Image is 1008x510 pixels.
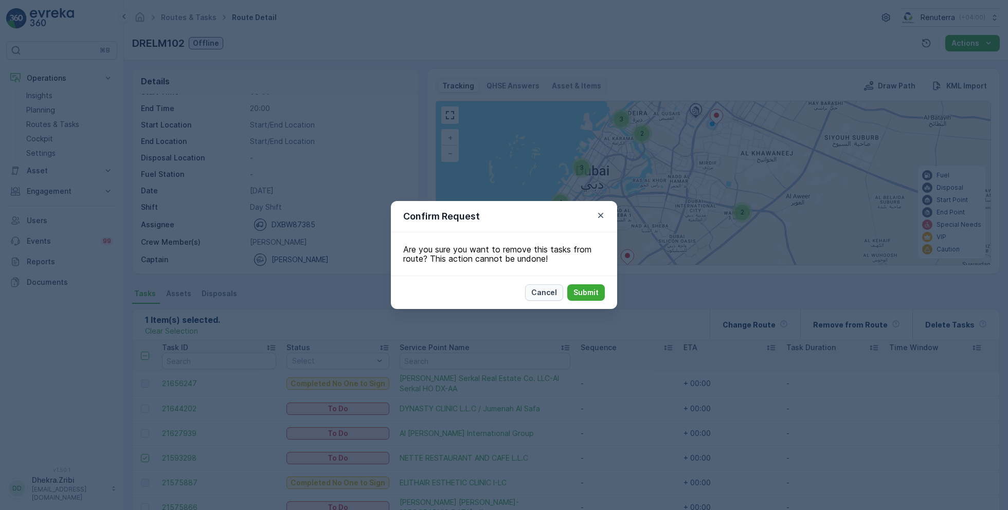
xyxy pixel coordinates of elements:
[573,287,599,298] p: Submit
[525,284,563,301] button: Cancel
[531,287,557,298] p: Cancel
[403,209,480,224] p: Confirm Request
[567,284,605,301] button: Submit
[391,232,617,276] div: Are you sure you want to remove this tasks from route? This action cannot be undone!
